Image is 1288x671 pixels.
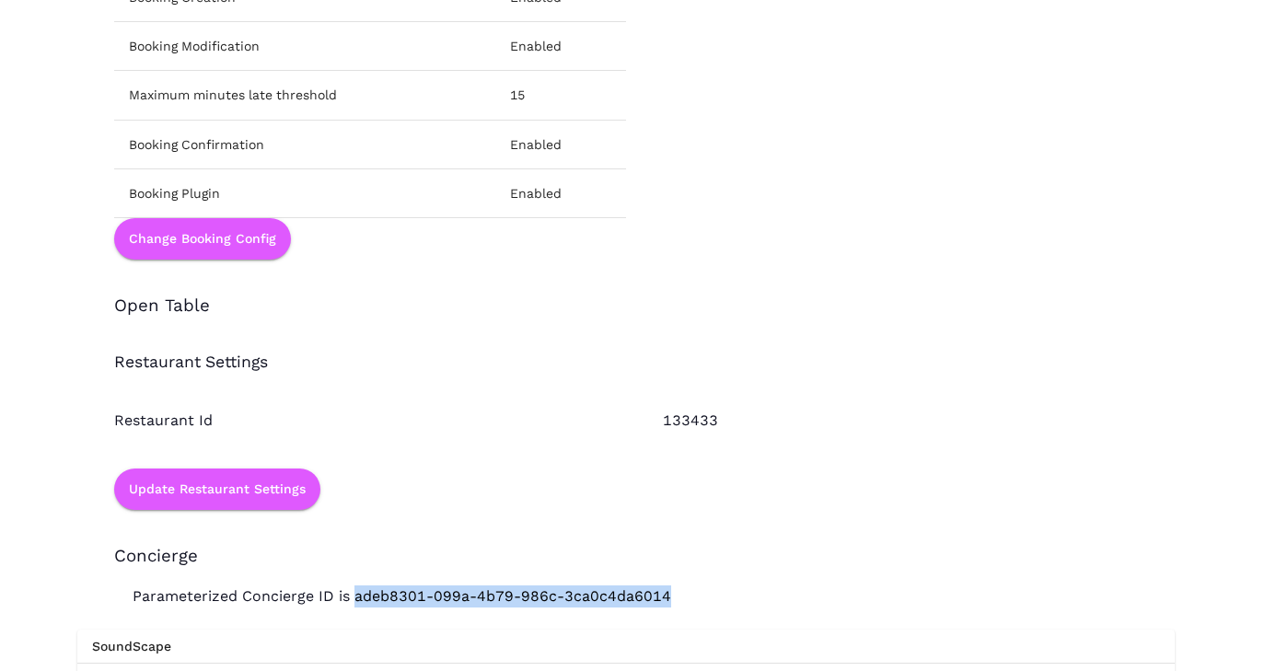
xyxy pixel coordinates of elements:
[114,469,320,510] button: Update Restaurant Settings
[77,630,1175,664] th: SoundScape
[77,373,626,432] div: Restaurant Id
[114,22,496,71] td: Booking Modification
[114,296,1175,317] h3: Open Table
[114,168,496,217] td: Booking Plugin
[77,510,198,567] h3: Concierge
[77,567,1175,607] p: Parameterized Concierge ID is adeb8301-099a-4b79-986c-3ca0c4da6014
[114,353,1175,373] h4: Restaurant Settings
[626,373,1175,432] div: 133433
[495,71,625,120] td: 15
[495,168,625,217] td: Enabled
[495,22,625,71] td: Enabled
[114,71,496,120] td: Maximum minutes late threshold
[114,218,291,260] button: Change Booking Config
[114,120,496,168] td: Booking Confirmation
[495,120,625,168] td: Enabled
